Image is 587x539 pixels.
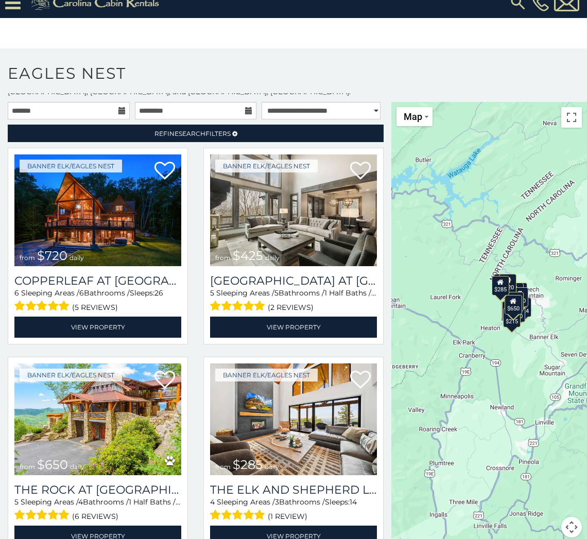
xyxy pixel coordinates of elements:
span: $720 [37,248,67,263]
div: Sleeping Areas / Bathrooms / Sleeps: [210,288,377,314]
span: 1 Half Baths / [129,497,180,507]
a: Copperleaf at Eagles Nest from $720 daily [14,154,181,266]
span: 6 [79,288,84,298]
div: $425 [506,292,524,311]
span: 5 [14,497,19,507]
img: The Rock at Eagles Nest [14,363,181,475]
div: Sleeping Areas / Bathrooms / Sleeps: [210,497,377,523]
button: Change map style [396,107,433,126]
a: Add to favorites [350,370,371,391]
div: $230 [511,287,528,307]
span: (1 review) [268,510,307,523]
div: $305 [501,302,519,321]
div: $720 [499,274,516,293]
a: Banner Elk/Eagles Nest [20,160,122,172]
a: Sunset Ridge Hideaway at Eagles Nest from $425 daily [210,154,377,266]
span: 26 [154,288,163,298]
span: daily [265,463,279,471]
div: $215 [503,308,521,327]
div: $285 [492,276,509,295]
span: from [215,254,231,262]
span: 6 [14,288,19,298]
span: Refine Filters [154,130,231,137]
h3: The Rock at Eagles Nest [14,483,181,497]
img: The Elk And Shepherd Lodge at Eagles Nest [210,363,377,475]
span: 5 [274,288,279,298]
span: (2 reviews) [268,301,314,314]
span: 1 Half Baths / [324,288,376,298]
div: $230 [502,301,519,321]
a: Banner Elk/Eagles Nest [215,160,318,172]
span: $285 [233,457,263,472]
span: 5 [210,288,214,298]
a: View Property [210,317,377,338]
a: The Rock at Eagles Nest from $650 daily [14,363,181,475]
div: $230 [502,301,520,321]
a: Add to favorites [350,161,371,182]
span: 14 [350,497,357,507]
a: RefineSearchFilters [8,125,384,142]
span: 4 [78,497,83,507]
img: Copperleaf at Eagles Nest [14,154,181,266]
a: Add to favorites [154,370,175,391]
span: (5 reviews) [72,301,118,314]
div: Sleeping Areas / Bathrooms / Sleeps: [14,288,181,314]
a: The Rock at [GEOGRAPHIC_DATA] [14,483,181,497]
span: daily [265,254,280,262]
button: Map camera controls [561,517,582,537]
img: Sunset Ridge Hideaway at Eagles Nest [210,154,377,266]
a: The Elk And Shepherd Lodge at [GEOGRAPHIC_DATA] [210,483,377,497]
div: $650 [505,295,522,315]
span: 3 [275,497,279,507]
span: 4 [210,497,215,507]
h3: Sunset Ridge Hideaway at Eagles Nest [210,274,377,288]
button: Toggle fullscreen view [561,107,582,128]
span: from [20,254,35,262]
a: The Elk And Shepherd Lodge at Eagles Nest from $285 daily [210,363,377,475]
span: daily [70,463,84,471]
a: Banner Elk/Eagles Nest [215,369,318,381]
span: from [20,463,35,471]
a: View Property [14,317,181,338]
span: Search [179,130,205,137]
span: daily [70,254,84,262]
h3: The Elk And Shepherd Lodge at Eagles Nest [210,483,377,497]
span: Map [404,111,422,122]
h3: Copperleaf at Eagles Nest [14,274,181,288]
span: (6 reviews) [72,510,118,523]
div: Sleeping Areas / Bathrooms / Sleeps: [14,497,181,523]
span: $650 [37,457,68,472]
span: from [215,463,231,471]
a: Copperleaf at [GEOGRAPHIC_DATA] [14,274,181,288]
a: [GEOGRAPHIC_DATA] at [GEOGRAPHIC_DATA] [210,274,377,288]
a: Banner Elk/Eagles Nest [20,369,122,381]
span: $425 [233,248,263,263]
